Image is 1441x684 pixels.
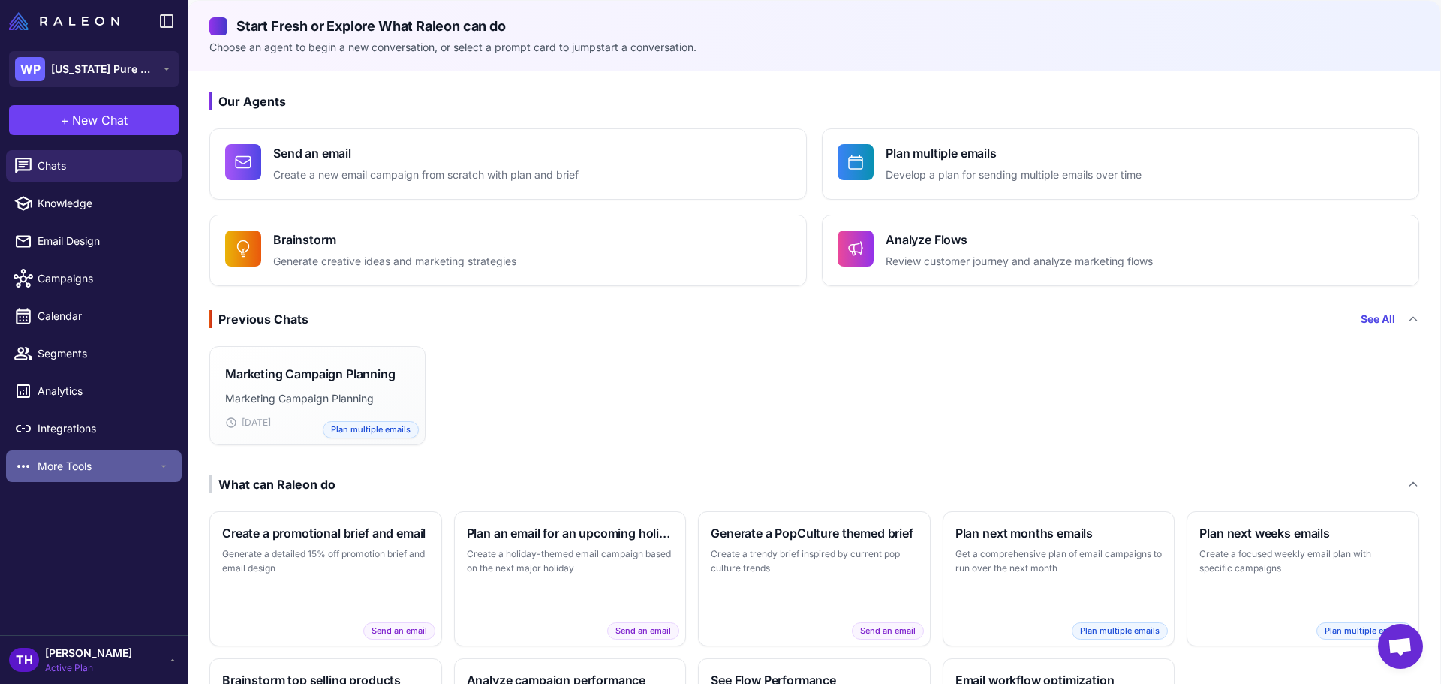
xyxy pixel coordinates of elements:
button: Plan an email for an upcoming holidayCreate a holiday-themed email campaign based on the next maj... [454,511,687,646]
span: Active Plan [45,661,132,675]
p: Marketing Campaign Planning [225,390,410,407]
span: + [61,111,69,129]
button: Plan next months emailsGet a comprehensive plan of email campaigns to run over the next monthPlan... [943,511,1175,646]
button: Send an emailCreate a new email campaign from scratch with plan and brief [209,128,807,200]
span: Analytics [38,383,170,399]
div: WP [15,57,45,81]
p: Create a new email campaign from scratch with plan and brief [273,167,579,184]
span: Chats [38,158,170,174]
p: Review customer journey and analyze marketing flows [886,253,1153,270]
button: Create a promotional brief and emailGenerate a detailed 15% off promotion brief and email designS... [209,511,442,646]
span: Send an email [363,622,435,640]
p: Develop a plan for sending multiple emails over time [886,167,1142,184]
div: Previous Chats [209,310,308,328]
span: Send an email [852,622,924,640]
span: Plan multiple emails [1316,622,1412,640]
h3: Generate a PopCulture themed brief [711,524,918,542]
h4: Plan multiple emails [886,144,1142,162]
h3: Marketing Campaign Planning [225,365,396,383]
p: Create a focused weekly email plan with specific campaigns [1199,547,1406,576]
span: Email Design [38,233,170,249]
span: Integrations [38,420,170,437]
span: New Chat [72,111,128,129]
button: Plan multiple emailsDevelop a plan for sending multiple emails over time [822,128,1419,200]
p: Generate a detailed 15% off promotion brief and email design [222,547,429,576]
span: More Tools [38,458,158,475]
h3: Plan next months emails [955,524,1163,542]
span: Send an email [607,622,679,640]
span: Segments [38,345,170,362]
p: Create a holiday-themed email campaign based on the next major holiday [467,547,674,576]
a: See All [1361,311,1395,327]
h3: Create a promotional brief and email [222,524,429,542]
a: Email Design [6,225,182,257]
p: Get a comprehensive plan of email campaigns to run over the next month [955,547,1163,576]
div: What can Raleon do [209,475,335,493]
p: Choose an agent to begin a new conversation, or select a prompt card to jumpstart a conversation. [209,39,1419,56]
a: Knowledge [6,188,182,219]
p: Create a trendy brief inspired by current pop culture trends [711,547,918,576]
div: [DATE] [225,416,410,429]
a: Campaigns [6,263,182,294]
span: Knowledge [38,195,170,212]
span: [US_STATE] Pure Natural Beef [51,61,156,77]
a: Calendar [6,300,182,332]
h3: Plan an email for an upcoming holiday [467,524,674,542]
a: Integrations [6,413,182,444]
span: [PERSON_NAME] [45,645,132,661]
button: Plan next weeks emailsCreate a focused weekly email plan with specific campaignsPlan multiple emails [1187,511,1419,646]
button: WP[US_STATE] Pure Natural Beef [9,51,179,87]
a: Chats [6,150,182,182]
p: Generate creative ideas and marketing strategies [273,253,516,270]
span: Calendar [38,308,170,324]
div: TH [9,648,39,672]
span: Campaigns [38,270,170,287]
a: Raleon Logo [9,12,125,30]
h3: Our Agents [209,92,1419,110]
button: Analyze FlowsReview customer journey and analyze marketing flows [822,215,1419,286]
span: Plan multiple emails [1072,622,1168,640]
button: Generate a PopCulture themed briefCreate a trendy brief inspired by current pop culture trendsSen... [698,511,931,646]
img: Raleon Logo [9,12,119,30]
h4: Send an email [273,144,579,162]
h4: Brainstorm [273,231,516,249]
a: Segments [6,338,182,369]
a: Analytics [6,375,182,407]
div: Open chat [1378,624,1423,669]
h2: Start Fresh or Explore What Raleon can do [209,16,1419,36]
button: BrainstormGenerate creative ideas and marketing strategies [209,215,807,286]
span: Plan multiple emails [323,421,419,438]
h3: Plan next weeks emails [1199,524,1406,542]
h4: Analyze Flows [886,231,1153,249]
button: +New Chat [9,105,179,135]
